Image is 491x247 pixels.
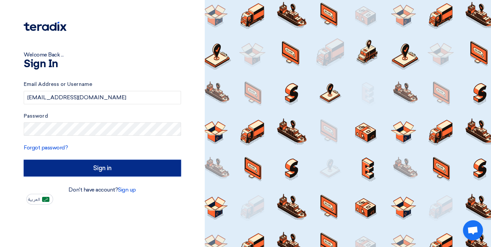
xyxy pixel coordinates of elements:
input: Sign in [24,160,181,176]
h1: Sign In [24,59,181,70]
a: Forgot password? [24,144,68,151]
a: Open chat [463,220,483,240]
label: Password [24,112,181,120]
img: ar-AR.png [42,197,49,202]
button: العربية [26,194,53,205]
div: Welcome Back ... [24,51,181,59]
input: Enter your business email or username [24,91,181,104]
span: العربية [28,197,40,202]
a: Sign up [118,187,136,193]
img: Teradix logo [24,22,66,31]
div: Don't have account? [24,186,181,194]
label: Email Address or Username [24,81,181,88]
